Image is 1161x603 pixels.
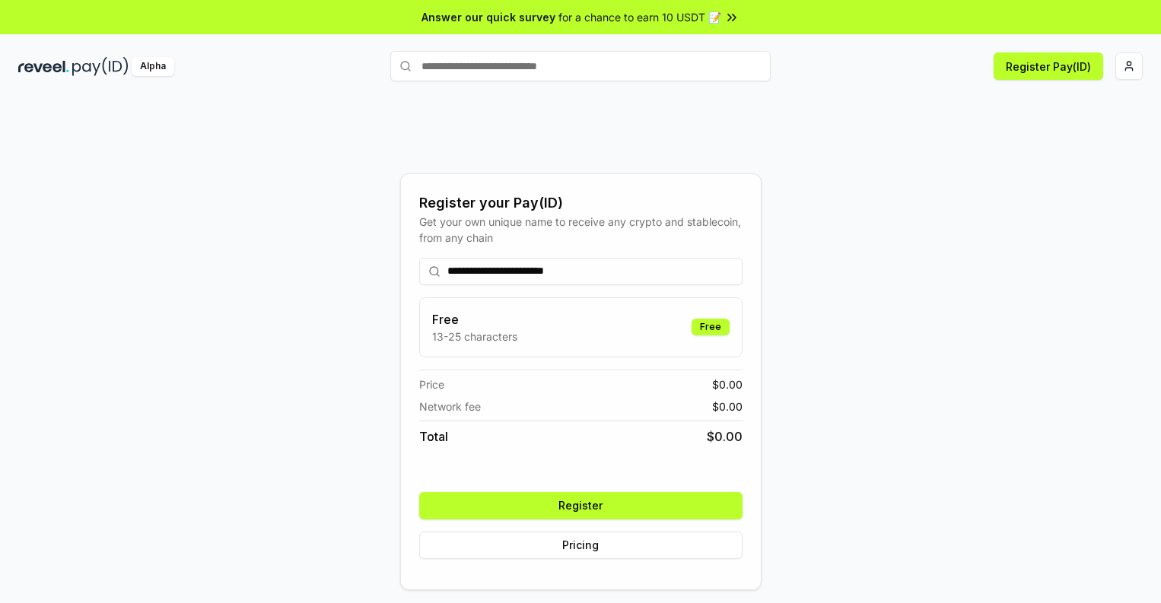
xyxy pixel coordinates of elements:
[432,310,517,328] h3: Free
[132,57,174,76] div: Alpha
[419,532,743,559] button: Pricing
[558,9,721,25] span: for a chance to earn 10 USDT 📝
[421,9,555,25] span: Answer our quick survey
[419,492,743,519] button: Register
[692,319,730,335] div: Free
[419,214,743,246] div: Get your own unique name to receive any crypto and stablecoin, from any chain
[419,192,743,214] div: Register your Pay(ID)
[994,52,1103,80] button: Register Pay(ID)
[419,427,448,446] span: Total
[432,328,517,344] p: 13-25 characters
[18,57,69,76] img: reveel_dark
[72,57,129,76] img: pay_id
[419,398,481,414] span: Network fee
[707,427,743,446] span: $ 0.00
[419,376,444,392] span: Price
[712,398,743,414] span: $ 0.00
[712,376,743,392] span: $ 0.00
